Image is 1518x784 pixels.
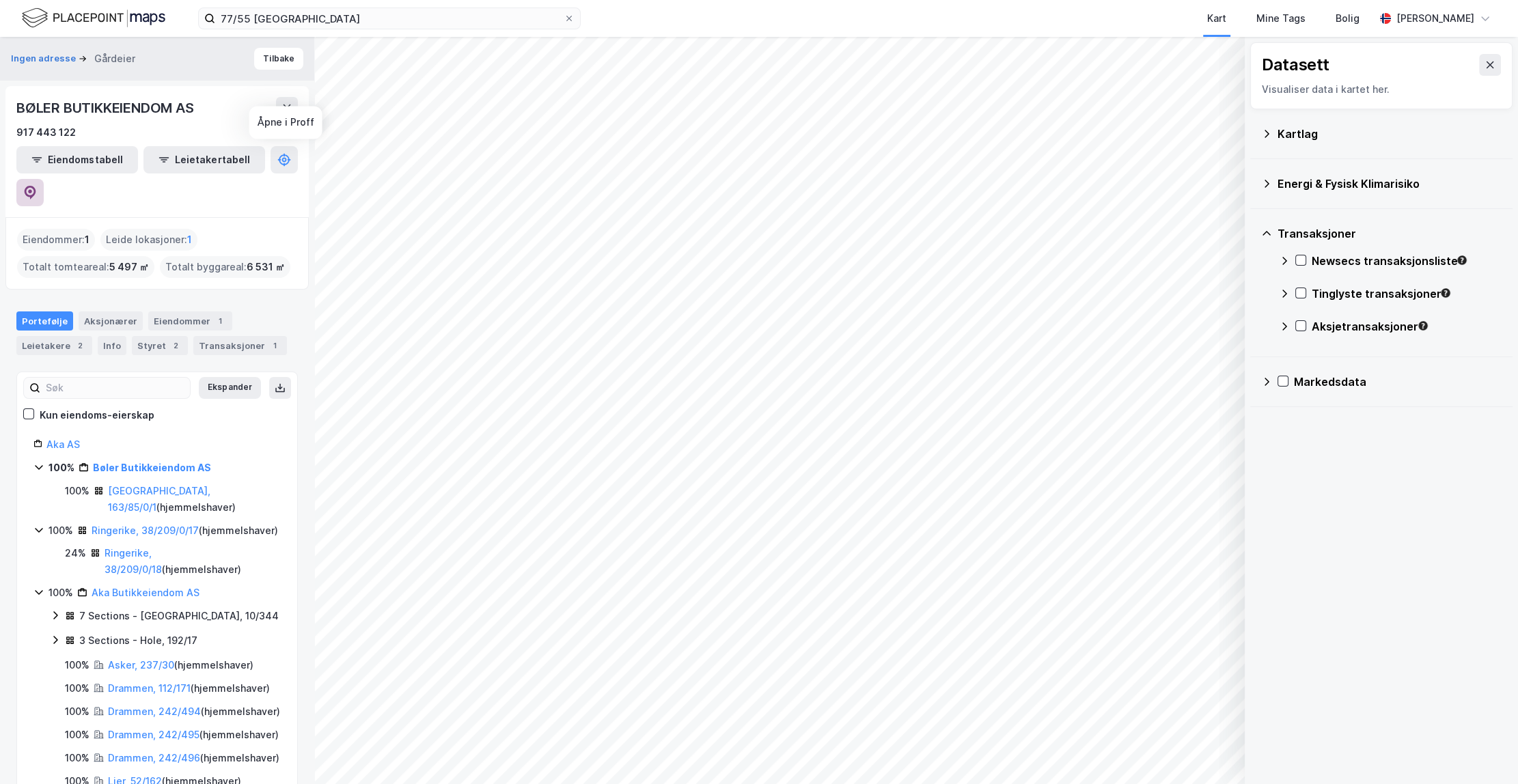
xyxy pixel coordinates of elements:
div: Styret [132,336,188,355]
div: 100% [65,703,89,720]
div: Tooltip anchor [1439,287,1452,299]
span: 6 531 ㎡ [247,259,285,275]
div: 100% [65,483,89,499]
div: Leide lokasjoner : [100,229,197,251]
div: Tooltip anchor [1417,320,1429,332]
div: Aksjonærer [79,311,143,331]
div: Gårdeier [94,51,135,67]
a: Aka Butikkeiendom AS [92,587,199,598]
a: Drammen, 112/171 [108,682,191,694]
div: 100% [49,460,74,476]
span: 5 497 ㎡ [109,259,149,275]
span: 1 [85,232,89,248]
div: 7 Sections - [GEOGRAPHIC_DATA], 10/344 [79,608,279,624]
div: ( hjemmelshaver ) [108,680,270,697]
div: ( hjemmelshaver ) [108,750,279,766]
div: Markedsdata [1294,374,1502,390]
div: Mine Tags [1256,10,1306,27]
div: Bolig [1336,10,1360,27]
div: Totalt tomteareal : [17,256,154,278]
div: Visualiser data i kartet her. [1262,81,1501,98]
div: Portefølje [16,311,73,331]
a: Ringerike, 38/209/0/18 [105,547,162,575]
div: Transaksjoner [1278,225,1502,242]
div: 24% [65,545,86,561]
img: logo.f888ab2527a4732fd821a326f86c7f29.svg [22,6,165,30]
div: 2 [73,339,87,352]
div: 100% [65,750,89,766]
div: Tinglyste transaksjoner [1312,285,1502,302]
div: Leietakere [16,336,92,355]
div: Transaksjoner [193,336,287,355]
button: Eiendomstabell [16,146,138,173]
div: Eiendommer [148,311,232,331]
span: 1 [187,232,192,248]
div: Aksjetransaksjoner [1312,318,1502,335]
a: Drammen, 242/494 [108,705,201,717]
div: Kontrollprogram for chat [1450,718,1518,784]
div: 1 [268,339,281,352]
div: 100% [49,522,73,539]
div: Newsecs transaksjonsliste [1312,253,1502,269]
div: ( hjemmelshaver ) [108,703,280,720]
a: Aka AS [46,438,80,450]
button: Ekspander [199,377,261,399]
div: 1 [213,314,227,328]
div: 2 [169,339,182,352]
div: Kun eiendoms-eierskap [40,407,154,423]
input: Søk [40,378,190,398]
div: BØLER BUTIKKEIENDOM AS [16,97,197,119]
div: 100% [65,727,89,743]
a: Drammen, 242/495 [108,729,199,740]
div: Kartlag [1278,126,1502,142]
div: ( hjemmelshaver ) [108,727,279,743]
a: Asker, 237/30 [108,659,174,671]
div: ( hjemmelshaver ) [108,483,281,516]
a: [GEOGRAPHIC_DATA], 163/85/0/1 [108,485,210,513]
div: 100% [65,657,89,673]
a: Ringerike, 38/209/0/17 [92,524,199,536]
div: Energi & Fysisk Klimarisiko [1278,176,1502,192]
div: ( hjemmelshaver ) [92,522,278,539]
div: ( hjemmelshaver ) [108,657,253,673]
div: 3 Sections - Hole, 192/17 [79,632,197,649]
button: Tilbake [254,48,303,70]
div: Kart [1207,10,1226,27]
div: 917 443 122 [16,124,76,141]
button: Ingen adresse [11,52,79,66]
div: 100% [49,585,73,601]
div: [PERSON_NAME] [1396,10,1474,27]
iframe: Chat Widget [1450,718,1518,784]
div: Totalt byggareal : [160,256,290,278]
div: ( hjemmelshaver ) [105,545,281,578]
a: Bøler Butikkeiendom AS [93,462,211,473]
div: Eiendommer : [17,229,95,251]
div: Tooltip anchor [1456,254,1468,266]
div: Info [98,336,126,355]
div: 100% [65,680,89,697]
input: Søk på adresse, matrikkel, gårdeiere, leietakere eller personer [215,8,564,29]
a: Drammen, 242/496 [108,752,200,764]
div: Datasett [1262,54,1329,76]
button: Leietakertabell [143,146,265,173]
